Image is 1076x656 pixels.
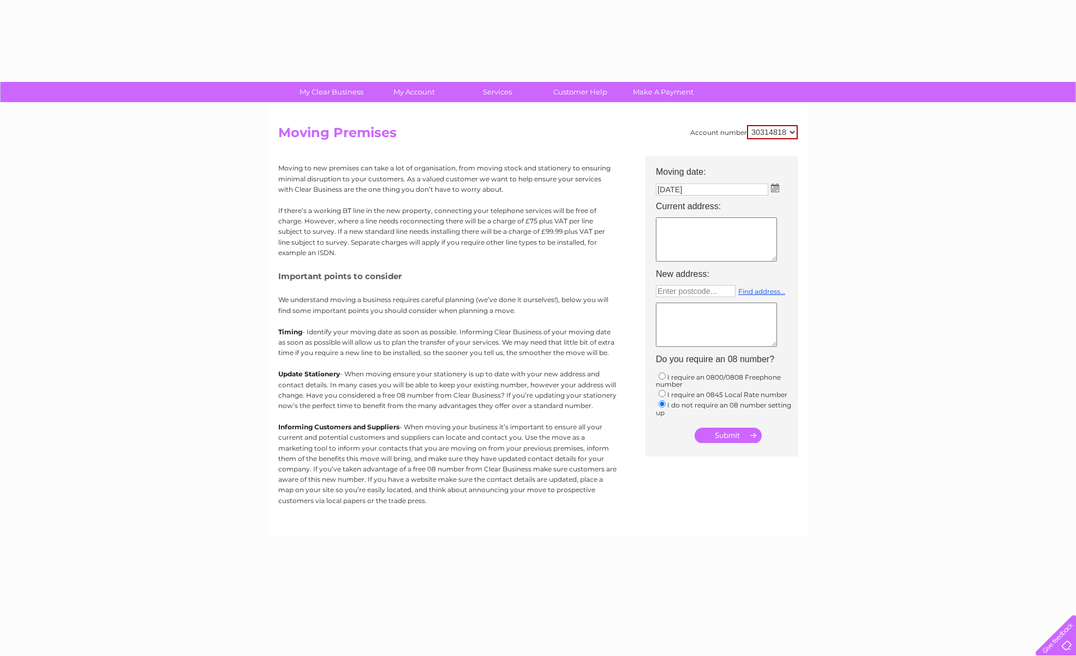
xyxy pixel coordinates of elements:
[650,351,803,368] th: Do you require an 08 number?
[278,328,302,336] b: Timing
[535,82,625,102] a: Customer Help
[452,82,542,102] a: Services
[286,82,376,102] a: My Clear Business
[278,369,617,411] p: - When moving ensure your stationery is up to date with your new address and contact details. In ...
[278,294,617,315] p: We understand moving a business requires careful planning (we’ve done it ourselves!), below you w...
[690,125,798,139] div: Account number
[650,266,803,282] th: New address:
[278,205,617,258] p: If there’s a working BT line in the new property, connecting your telephone services will be free...
[278,125,798,146] h2: Moving Premises
[650,368,803,419] td: I require an 0800/0808 Freephone number I require an 0845 Local Rate number I do not require an 0...
[618,82,708,102] a: Make A Payment
[278,163,617,194] p: Moving to new premises can take a lot of organisation, from moving stock and stationery to ensuri...
[278,271,617,281] h5: Important points to consider
[278,422,617,506] p: - When moving your business it’s important to ensure all your current and potential customers and...
[278,423,399,431] b: Informing Customers and Suppliers
[369,82,459,102] a: My Account
[278,327,617,358] p: - Identify your moving date as soon as possible. Informing Clear Business of your moving date as ...
[278,370,340,378] b: Update Stationery
[695,428,762,443] input: Submit
[771,184,779,192] img: ...
[650,156,803,180] th: Moving date:
[650,198,803,215] th: Current address:
[738,287,785,296] a: Find address...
